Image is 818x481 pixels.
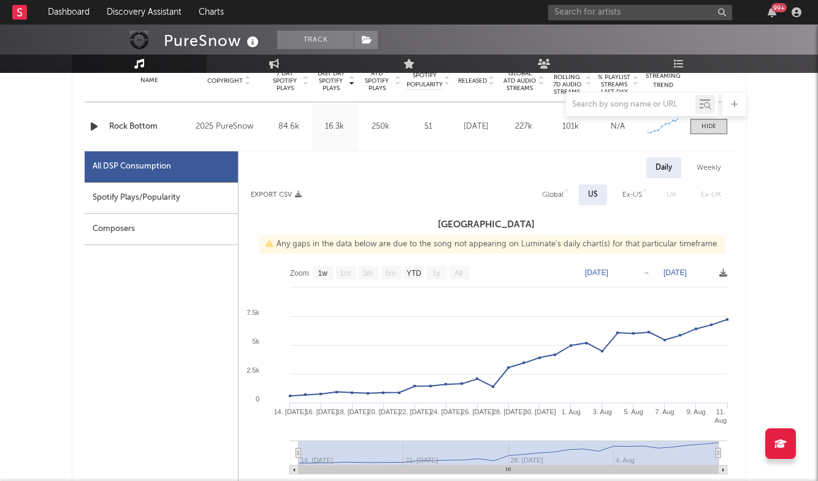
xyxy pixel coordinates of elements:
[164,31,262,51] div: PureSnow
[548,5,732,20] input: Search for artists
[318,269,328,278] text: 1w
[251,191,302,199] button: Export CSV
[597,121,638,133] div: N/A
[644,62,681,99] div: Global Streaming Trend (Last 60D)
[597,66,631,96] span: Estimated % Playlist Streams Last Day
[663,268,687,277] text: [DATE]
[256,395,259,403] text: 0
[643,268,650,277] text: →
[269,121,308,133] div: 84.6k
[768,7,776,17] button: 99+
[524,408,556,415] text: 30. [DATE]
[363,269,373,278] text: 3m
[109,121,189,133] a: Rock Bottom
[656,408,675,415] text: 7. Aug
[386,269,396,278] text: 6m
[407,71,443,89] span: Spotify Popularity
[458,77,487,85] span: Released
[624,408,643,415] text: 5. Aug
[274,408,307,415] text: 14. [DATE]
[686,408,705,415] text: 9. Aug
[456,121,497,133] div: [DATE]
[593,408,612,415] text: 3. Aug
[247,309,259,316] text: 7.5k
[361,121,400,133] div: 250k
[566,100,695,110] input: Search by song name or URL
[247,366,259,374] text: 2.5k
[290,269,309,278] text: Zoom
[503,70,537,92] span: Global ATD Audio Streams
[585,268,608,277] text: [DATE]
[315,121,354,133] div: 16.3k
[407,269,421,278] text: YTD
[315,70,347,92] span: Last Day Spotify Plays
[588,187,598,202] div: US
[207,77,243,85] span: Copyright
[336,408,369,415] text: 18. [DATE]
[109,76,189,85] div: Name
[85,214,238,245] div: Composers
[646,157,681,178] div: Daily
[367,408,400,415] text: 20. [DATE]
[85,151,238,183] div: All DSP Consumption
[399,408,431,415] text: 22. [DATE]
[687,157,730,178] div: Weekly
[269,70,301,92] span: 7 Day Spotify Plays
[550,121,591,133] div: 101k
[771,3,787,12] div: 99 +
[715,408,727,424] text: 11. Aug
[340,269,351,278] text: 1m
[503,121,544,133] div: 227k
[492,408,525,415] text: 28. [DATE]
[252,338,259,345] text: 5k
[461,408,494,415] text: 26. [DATE]
[85,183,238,214] div: Spotify Plays/Popularity
[93,159,171,174] div: All DSP Consumption
[432,269,440,278] text: 1y
[361,70,393,92] span: ATD Spotify Plays
[407,121,449,133] div: 51
[305,408,337,415] text: 16. [DATE]
[239,218,733,232] h3: [GEOGRAPHIC_DATA]
[454,269,462,278] text: All
[622,187,642,202] div: Ex-US
[430,408,462,415] text: 24. [DATE]
[542,187,564,202] div: Global
[277,31,354,49] button: Track
[562,408,581,415] text: 1. Aug
[259,235,725,254] div: Any gaps in the data below are due to the song not appearing on Luminate's daily chart(s) for tha...
[196,119,262,134] div: 2025 PureSnow
[550,66,584,96] span: Global Rolling 7D Audio Streams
